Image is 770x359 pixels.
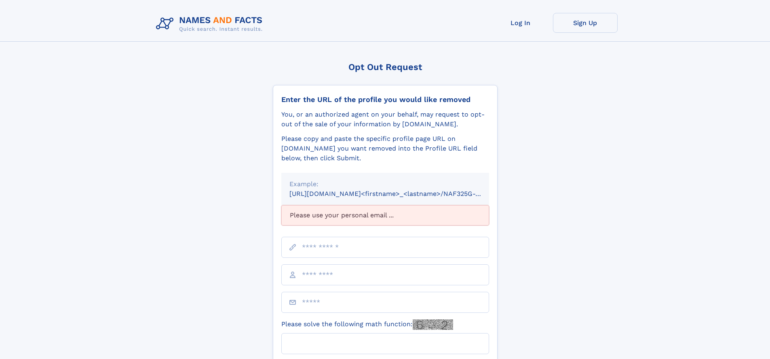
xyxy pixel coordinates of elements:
div: Please use your personal email ... [281,205,489,225]
div: Enter the URL of the profile you would like removed [281,95,489,104]
a: Sign Up [553,13,618,33]
div: You, or an authorized agent on your behalf, may request to opt-out of the sale of your informatio... [281,110,489,129]
div: Opt Out Request [273,62,498,72]
a: Log In [488,13,553,33]
label: Please solve the following math function: [281,319,453,330]
small: [URL][DOMAIN_NAME]<firstname>_<lastname>/NAF325G-xxxxxxxx [289,190,504,198]
div: Example: [289,179,481,189]
div: Please copy and paste the specific profile page URL on [DOMAIN_NAME] you want removed into the Pr... [281,134,489,163]
img: Logo Names and Facts [153,13,269,35]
